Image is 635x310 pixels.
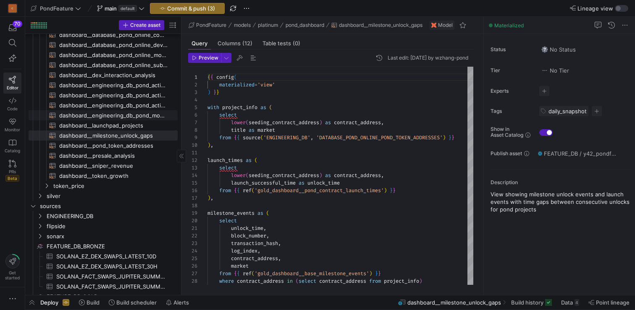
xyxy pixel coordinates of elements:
span: as [325,172,331,179]
div: Press SPACE to select this row. [29,221,178,231]
a: dashboard__pond_token_addresses​​​​​​​​​​ [29,141,178,151]
span: Create asset [130,22,160,28]
div: 15 [188,179,197,187]
span: dashboard__database_pond_online_developers​​​​​​​​​​ [59,40,168,50]
span: dashboard__pond_token_addresses​​​​​​​​​​ [59,141,168,151]
button: maindefault [95,3,147,14]
span: seeding_contract_address [249,119,319,126]
div: 11 [188,149,197,156]
span: ( [296,278,299,284]
span: dashboard__sniper_revenue​​​​​​​​​​ [59,161,168,171]
button: PondFeature [186,20,228,30]
span: ( [252,270,255,277]
span: log_index [231,247,257,254]
div: Press SPACE to select this row. [29,60,178,70]
a: Catalog [3,135,21,156]
div: Press SPACE to select this row. [29,231,178,241]
span: seeding_contract_address [249,172,319,179]
div: 23 [188,240,197,247]
div: Press SPACE to select this row. [29,201,178,211]
button: Point lineage [585,295,633,310]
img: undefined [431,23,436,28]
span: launch_successful_time [231,180,296,186]
div: 24 [188,247,197,255]
a: dashboard__engineering_db_pond_active_users_monthly​​​​​​​​​​ [29,90,178,100]
span: Point lineage [596,299,630,306]
span: from [219,270,231,277]
button: 70 [3,20,21,35]
span: contract_address [231,255,278,262]
div: 21 [188,224,197,232]
div: 9 [188,134,197,141]
a: dashboard__dex_interaction_analysis​​​​​​​​​​ [29,70,178,80]
span: launch_times [207,157,243,164]
button: Create asset [119,20,164,30]
span: PondFeature [40,5,73,12]
span: dashboard__engineering_db_pond_model_submitter_rate​​​​​​​​​​ [59,111,168,120]
div: 4 [188,96,197,104]
span: FEATURE_DB / y42_pondfeature_main / DASHBOARD__MILESTONE_UNLOCK_GAPS [544,150,618,157]
span: as [325,119,331,126]
span: select [219,112,237,118]
span: dashboard__milestone_unlock_gaps​​​​​​​​​​ [59,131,168,141]
span: SOLANA_FACT_SWAPS_JUPITER_SUMMARY_LATEST_30H​​​​​​​​​ [56,282,168,292]
span: ) [443,134,446,141]
span: Experts [491,88,533,94]
span: token_price [53,181,176,191]
div: Press SPACE to select this row. [29,292,178,302]
span: dashboard__milestone_unlock_gaps [339,22,422,28]
a: dashboard__database_pond_online_developers​​​​​​​​​​ [29,40,178,50]
div: 12 [188,156,197,164]
div: Press SPACE to select this row. [29,211,178,221]
span: Alerts [173,299,189,306]
button: dashboard__milestone_unlock_gaps [329,20,425,30]
div: 14 [188,172,197,179]
span: Catalog [5,148,20,153]
span: , [210,195,213,201]
button: Getstarted [3,251,21,284]
span: flipside [47,221,176,231]
span: , [263,225,266,232]
div: Press SPACE to select this row. [29,181,178,191]
p: Description [491,180,632,185]
a: dashboard__sniper_revenue​​​​​​​​​​ [29,161,178,171]
span: } [375,270,378,277]
div: 28 [188,277,197,285]
span: ) [207,195,210,201]
span: ENGINEERING_DB [47,211,176,221]
span: = [255,81,257,88]
div: 3 [188,89,197,96]
span: from [219,134,231,141]
span: market [231,263,249,269]
span: , [278,240,281,247]
span: contract_address [319,278,366,284]
div: 27 [188,270,197,277]
span: contract_address [334,172,381,179]
span: (0) [293,41,300,46]
span: Editor [7,85,18,90]
span: 'DATABASE_POND_ONLINE_POND_TOKEN_ADDRESSES' [316,134,443,141]
span: ( [246,119,249,126]
span: } [451,134,454,141]
span: dashboard__database_pond_online_competitions​​​​​​​​​​ [59,30,168,40]
span: FEATURE_DB_GOLD​​​​​​​​ [47,292,176,302]
a: FEATURE_DB_GOLD​​​​​​​​ [29,292,178,302]
span: as [299,180,304,186]
span: Preview [199,55,218,61]
span: (12) [242,41,252,46]
div: C [8,4,17,13]
div: 20 [188,217,197,224]
p: View showing milestone unlock events and launch events with time gaps between consecutive unlocks... [491,190,632,213]
span: Build scheduler [116,299,157,306]
span: dashboard__engineering_db_pond_active_users_daily​​​​​​​​​​ [59,81,168,90]
span: project_info [384,278,419,284]
div: Press SPACE to select this row. [29,251,178,261]
a: dashboard__engineering_db_pond_active_users​​​​​​​​​​ [29,100,178,110]
button: Build scheduler [105,295,160,310]
div: Press SPACE to select this row. [29,40,178,50]
span: { [234,134,237,141]
span: Publish asset [491,151,522,156]
span: sonarx [47,232,176,241]
span: ) [384,187,387,194]
span: ( [246,172,249,179]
